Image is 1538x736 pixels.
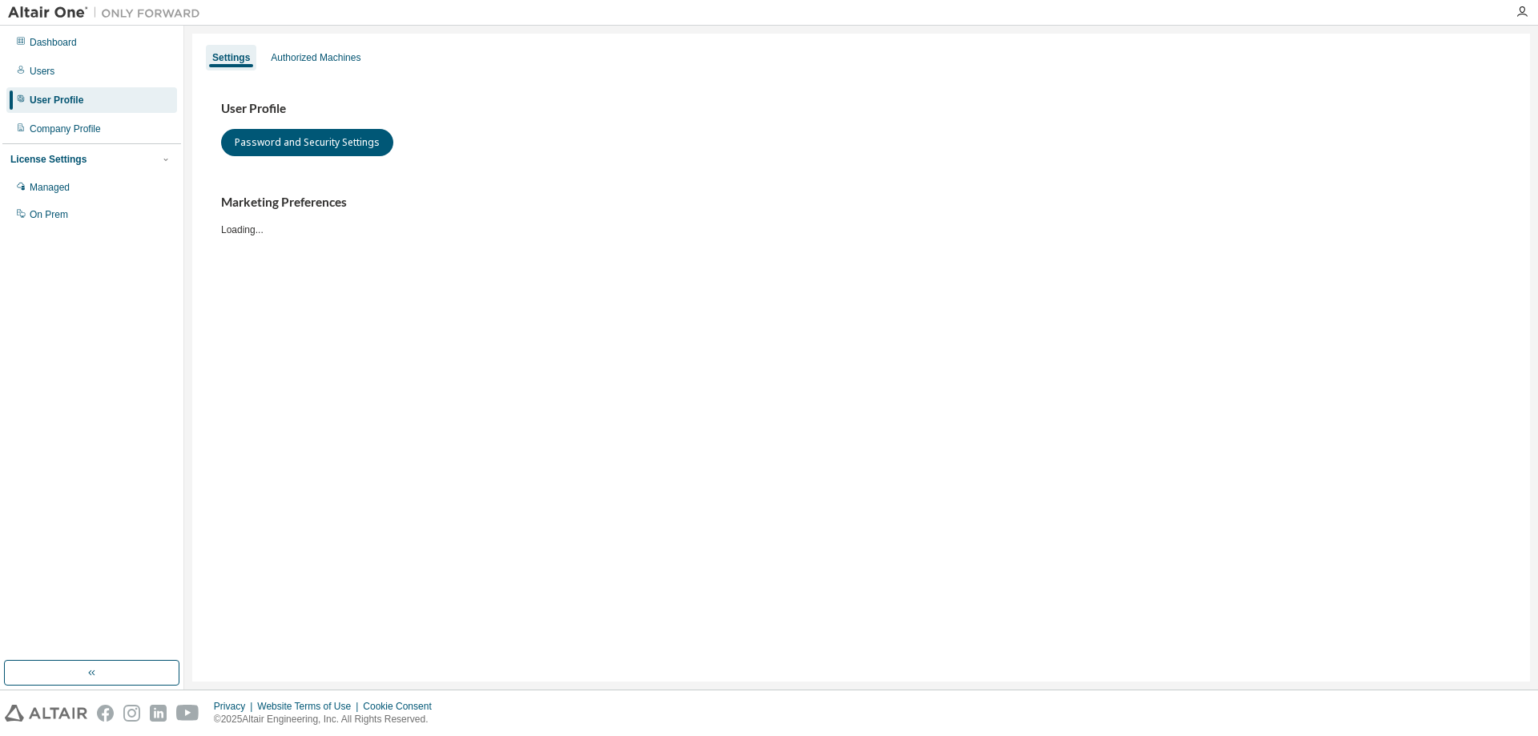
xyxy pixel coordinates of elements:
[176,705,199,722] img: youtube.svg
[214,700,257,713] div: Privacy
[30,94,83,107] div: User Profile
[257,700,363,713] div: Website Terms of Use
[30,181,70,194] div: Managed
[363,700,441,713] div: Cookie Consent
[10,153,87,166] div: License Settings
[30,123,101,135] div: Company Profile
[212,51,250,64] div: Settings
[221,195,1501,235] div: Loading...
[30,36,77,49] div: Dashboard
[30,208,68,221] div: On Prem
[271,51,360,64] div: Authorized Machines
[150,705,167,722] img: linkedin.svg
[30,65,54,78] div: Users
[221,195,1501,211] h3: Marketing Preferences
[8,5,208,21] img: Altair One
[97,705,114,722] img: facebook.svg
[221,101,1501,117] h3: User Profile
[221,129,393,156] button: Password and Security Settings
[214,713,441,726] p: © 2025 Altair Engineering, Inc. All Rights Reserved.
[123,705,140,722] img: instagram.svg
[5,705,87,722] img: altair_logo.svg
